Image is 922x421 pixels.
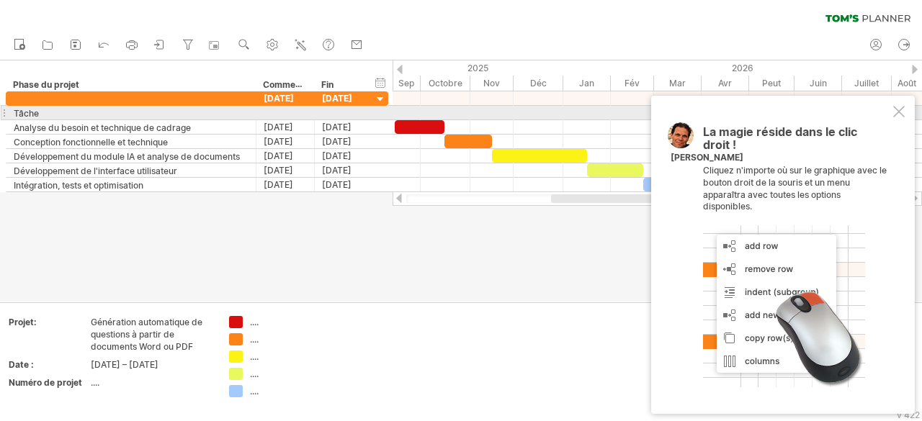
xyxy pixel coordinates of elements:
font: .... [250,334,259,345]
font: [DATE] [264,93,294,104]
font: [DATE] [322,165,352,176]
font: Analyse du besoin et technique de cadrage [14,122,191,133]
font: Peut [762,78,781,89]
font: .... [250,386,259,397]
font: Projet: [9,317,37,327]
div: Décembre 2025 [514,76,563,91]
div: Janvier 2026 [563,76,611,91]
font: Phase du projet [13,79,79,90]
font: Développement du module IA et analyse de documents [14,151,240,162]
font: Sep [398,78,414,89]
font: Conception fonctionnelle et technique [14,137,168,148]
div: Septembre 2025 [373,76,421,91]
font: [DATE] [264,179,293,190]
font: [DATE] [322,136,352,147]
font: Génération automatique de questions à partir de documents Word ou PDF [91,317,202,352]
font: Octobre [429,78,462,89]
div: Mai 2026 [749,76,795,91]
font: [DATE] [264,165,293,176]
font: .... [250,368,259,379]
font: .... [250,317,259,327]
font: Déc [530,78,547,89]
font: v 422 [897,409,920,420]
div: Juin 2026 [795,76,842,91]
font: [DATE] – [DATE] [91,359,158,370]
font: Juin [810,78,827,89]
font: Intégration, tests et optimisation [14,180,143,191]
font: [DATE] [264,150,293,161]
font: Numéro de projet [9,377,82,388]
font: Cliquez n'importe où sur le graphique avec le bouton droit de la souris et un menu apparaîtra ave... [703,165,887,212]
font: [DATE] [322,93,352,104]
font: [PERSON_NAME] [671,152,743,163]
font: Jan [579,78,594,89]
font: La magie réside dans le clic droit ! [703,125,857,153]
font: Tâche [14,108,39,119]
font: Mar [669,78,686,89]
div: Octobre 2025 [421,76,470,91]
font: Nov [483,78,500,89]
font: .... [91,377,99,388]
div: Février 2026 [611,76,654,91]
font: 2026 [732,63,753,73]
div: Juillet 2026 [842,76,892,91]
font: Avr [718,78,732,89]
font: [DATE] [322,179,352,190]
font: Commencer [263,78,314,90]
font: [DATE] [322,122,352,132]
font: [DATE] [264,136,293,147]
font: 2025 [467,63,488,73]
font: .... [250,351,259,362]
font: Développement de l'interface utilisateur [14,166,177,176]
font: Août [898,78,916,89]
font: [DATE] [322,150,352,161]
font: [DATE] [264,122,293,132]
div: Avril 2026 [702,76,749,91]
div: Mars 2026 [654,76,702,91]
div: Novembre 2025 [470,76,514,91]
font: Date : [9,359,34,370]
font: Juillet [854,78,879,89]
font: Fin [321,79,334,90]
font: Fév [625,78,640,89]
